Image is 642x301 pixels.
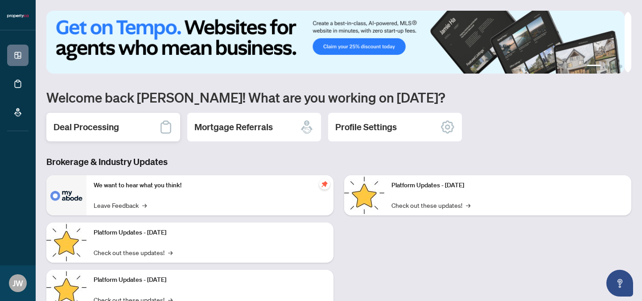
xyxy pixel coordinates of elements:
[94,275,326,285] p: Platform Updates - [DATE]
[612,65,615,68] button: 3
[606,270,633,297] button: Open asap
[94,228,326,238] p: Platform Updates - [DATE]
[391,181,624,190] p: Platform Updates - [DATE]
[12,277,23,289] span: JW
[7,13,29,19] img: logo
[619,65,622,68] button: 4
[605,65,608,68] button: 2
[142,200,147,210] span: →
[391,200,470,210] a: Check out these updates!→
[46,223,86,263] img: Platform Updates - September 16, 2025
[319,179,330,190] span: pushpin
[466,200,470,210] span: →
[587,65,601,68] button: 1
[335,121,397,133] h2: Profile Settings
[94,247,173,257] a: Check out these updates!→
[344,175,384,215] img: Platform Updates - June 23, 2025
[94,181,326,190] p: We want to hear what you think!
[46,175,86,215] img: We want to hear what you think!
[46,156,631,168] h3: Brokerage & Industry Updates
[168,247,173,257] span: →
[194,121,273,133] h2: Mortgage Referrals
[53,121,119,133] h2: Deal Processing
[94,200,147,210] a: Leave Feedback→
[46,89,631,106] h1: Welcome back [PERSON_NAME]! What are you working on [DATE]?
[46,11,625,74] img: Slide 0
